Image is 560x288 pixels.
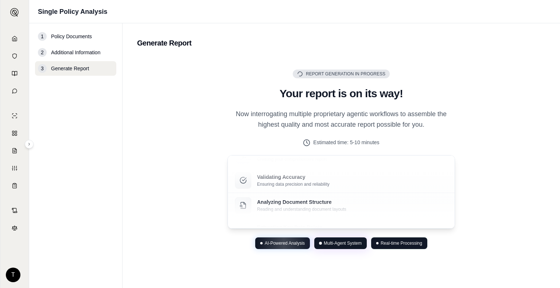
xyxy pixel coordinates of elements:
a: Legal Search Engine [2,220,27,236]
div: 2 [38,48,47,57]
div: 1 [38,32,47,41]
span: Report Generation in Progress [306,71,385,77]
p: Ensuring data precision and reliability [257,181,330,187]
span: Generate Report [51,65,89,72]
div: T [6,268,20,282]
h2: Your report is on its way! [227,87,455,100]
p: Reading and understanding document layouts [257,206,346,212]
img: Expand sidebar [10,8,19,17]
p: Creating your comprehensive report [257,156,327,162]
a: Policy Comparisons [2,125,27,141]
a: Contract Analysis [2,202,27,218]
span: Policy Documents [51,33,92,40]
p: Validating Accuracy [257,173,330,181]
span: Real-time Processing [381,240,422,246]
a: Prompt Library [2,66,27,82]
p: Extracting Key Data Points [257,224,343,231]
button: Expand sidebar [7,5,22,20]
button: Expand sidebar [25,140,34,149]
span: Multi-Agent System [324,240,362,246]
span: Additional Information [51,49,100,56]
a: Chat [2,83,27,99]
a: Documents Vault [2,48,27,64]
a: Single Policy [2,108,27,124]
div: 3 [38,64,47,73]
h1: Single Policy Analysis [38,7,107,17]
p: Now interrogating multiple proprietary agentic workflows to assemble the highest quality and most... [227,109,455,130]
a: Home [2,31,27,47]
h2: Generate Report [137,38,545,48]
a: Claim Coverage [2,143,27,159]
a: Coverage Table [2,178,27,194]
span: AI-Powered Analysis [265,240,305,246]
p: Analyzing Document Structure [257,198,346,206]
a: Custom Report [2,160,27,176]
span: Estimated time: 5-10 minutes [313,139,379,146]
